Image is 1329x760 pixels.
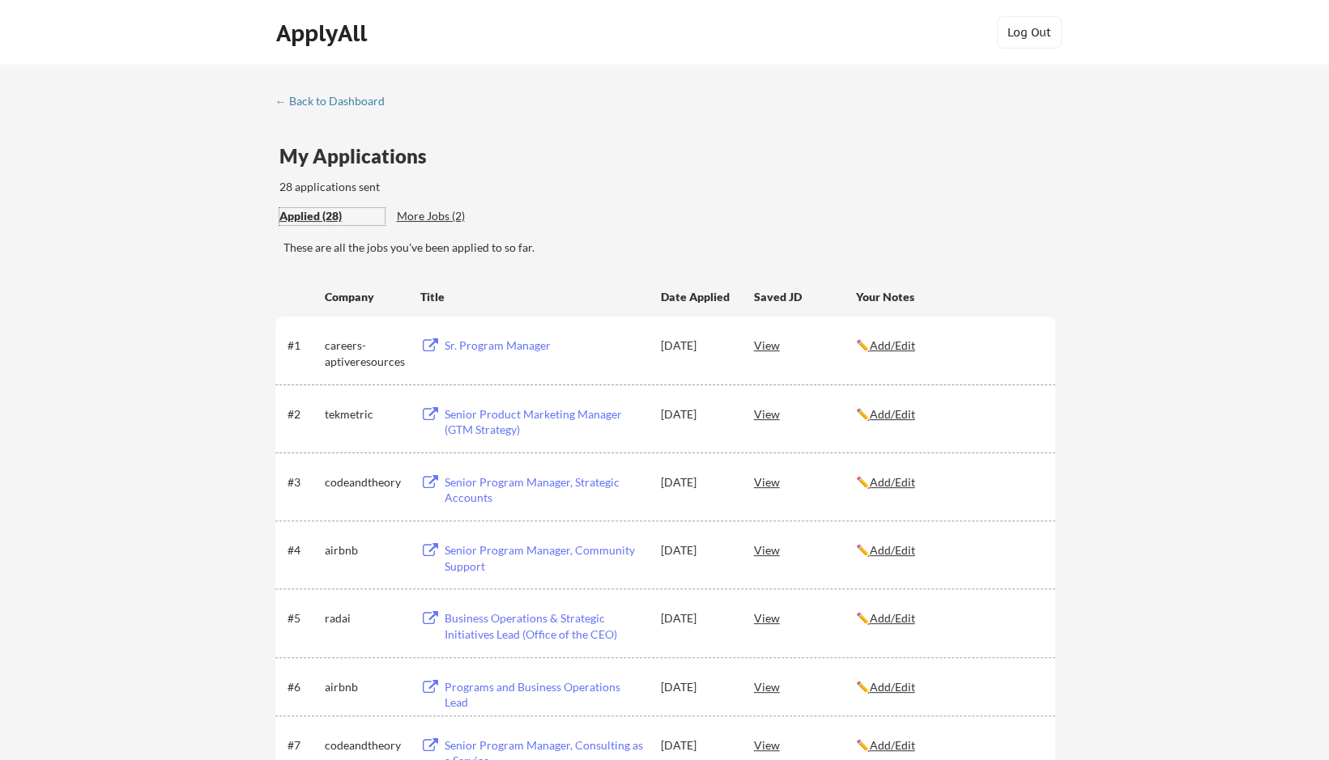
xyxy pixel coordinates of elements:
[754,330,856,359] div: View
[661,610,732,626] div: [DATE]
[661,542,732,558] div: [DATE]
[870,738,915,752] u: Add/Edit
[420,289,645,305] div: Title
[288,542,319,558] div: #4
[997,16,1062,49] button: Log Out
[754,535,856,564] div: View
[445,542,645,574] div: Senior Program Manager, Community Support
[870,680,915,694] u: Add/Edit
[275,95,397,111] a: ← Back to Dashboard
[856,610,1041,626] div: ✏️
[661,406,732,422] div: [DATE]
[856,338,1041,354] div: ✏️
[754,282,856,311] div: Saved JD
[870,543,915,557] u: Add/Edit
[325,406,406,422] div: tekmetric
[661,474,732,490] div: [DATE]
[325,289,406,305] div: Company
[288,406,319,422] div: #2
[325,474,406,490] div: codeandtheory
[279,208,385,224] div: Applied (28)
[870,611,915,625] u: Add/Edit
[288,474,319,490] div: #3
[397,208,516,224] div: More Jobs (2)
[283,240,1055,256] div: These are all the jobs you've been applied to so far.
[856,542,1041,558] div: ✏️
[445,338,645,354] div: Sr. Program Manager
[279,179,593,195] div: 28 applications sent
[754,603,856,632] div: View
[754,730,856,759] div: View
[445,610,645,642] div: Business Operations & Strategic Initiatives Lead (Office of the CEO)
[279,146,440,166] div: My Applications
[288,338,319,354] div: #1
[445,406,645,438] div: Senior Product Marketing Manager (GTM Strategy)
[325,610,406,626] div: radai
[754,467,856,496] div: View
[288,737,319,754] div: #7
[856,289,1041,305] div: Your Notes
[661,338,732,354] div: [DATE]
[661,679,732,695] div: [DATE]
[870,338,915,352] u: Add/Edit
[288,610,319,626] div: #5
[275,96,397,107] div: ← Back to Dashboard
[288,679,319,695] div: #6
[870,475,915,489] u: Add/Edit
[445,474,645,506] div: Senior Program Manager, Strategic Accounts
[856,679,1041,695] div: ✏️
[661,289,732,305] div: Date Applied
[870,407,915,421] u: Add/Edit
[397,208,516,225] div: These are job applications we think you'd be a good fit for, but couldn't apply you to automatica...
[279,208,385,225] div: These are all the jobs you've been applied to so far.
[856,406,1041,422] div: ✏️
[754,672,856,701] div: View
[325,338,406,369] div: careers-aptiveresources
[661,737,732,754] div: [DATE]
[276,19,372,47] div: ApplyAll
[325,679,406,695] div: airbnb
[856,474,1041,490] div: ✏️
[754,399,856,428] div: View
[445,679,645,711] div: Programs and Business Operations Lead
[856,737,1041,754] div: ✏️
[325,737,406,754] div: codeandtheory
[325,542,406,558] div: airbnb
